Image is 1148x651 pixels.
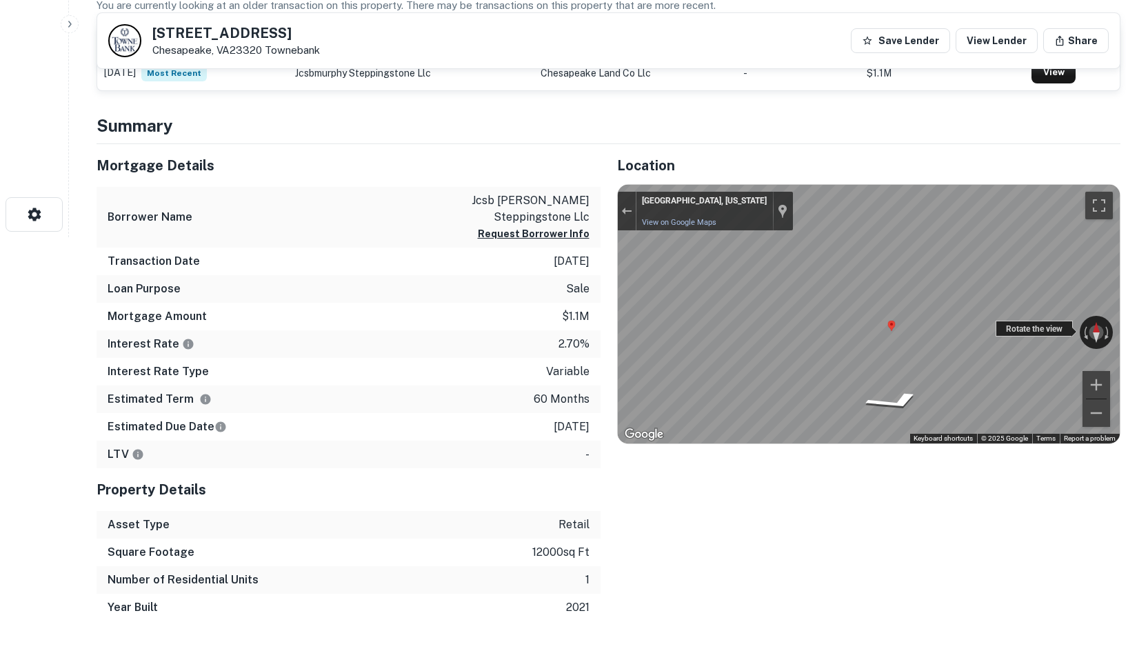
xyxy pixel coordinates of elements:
[108,253,200,270] h6: Transaction Date
[1064,434,1116,442] a: Report a problem
[1080,316,1089,349] button: Rotate counterclockwise
[562,308,590,325] p: $1.1m
[914,434,973,443] button: Keyboard shortcuts
[554,253,590,270] p: [DATE]
[108,281,181,297] h6: Loan Purpose
[621,425,667,443] a: Open this area in Google Maps (opens a new window)
[618,201,636,220] button: Exit the Street View
[981,434,1028,442] span: © 2025 Google
[97,479,601,500] h5: Property Details
[152,26,320,40] h5: [STREET_ADDRESS]
[1082,371,1110,399] button: Zoom in
[621,425,667,443] img: Google
[214,421,227,433] svg: Estimate is based on a standard schedule for this type of loan.
[860,56,1025,90] td: $1.1M
[108,517,170,533] h6: Asset Type
[288,56,534,90] td: jcsbmurphy steppingstone llc
[108,363,209,380] h6: Interest Rate Type
[1036,434,1056,442] a: Terms
[532,544,590,561] p: 12000 sq ft
[1089,316,1103,349] button: Reset the view
[1103,316,1113,349] button: Rotate clockwise
[132,448,144,461] svg: LTVs displayed on the website are for informational purposes only and may be reported incorrectly...
[478,226,590,242] button: Request Borrower Info
[558,517,590,533] p: retail
[97,113,1120,138] h4: Summary
[97,155,601,176] h5: Mortgage Details
[108,391,212,408] h6: Estimated Term
[1082,399,1110,427] button: Zoom out
[108,572,259,588] h6: Number of Residential Units
[108,446,144,463] h6: LTV
[956,28,1038,53] a: View Lender
[465,192,590,226] p: jcsb [PERSON_NAME] steppingstone llc
[554,419,590,435] p: [DATE]
[736,56,860,90] td: -
[265,44,320,56] a: Townebank
[618,185,1120,444] div: Street View
[108,336,194,352] h6: Interest Rate
[996,321,1073,337] div: Rotate the view
[97,56,288,90] td: [DATE]
[618,185,1120,444] div: Map
[585,572,590,588] p: 1
[1031,63,1076,83] a: View
[1079,497,1148,563] iframe: Chat Widget
[534,56,737,90] td: chesapeake land co llc
[108,419,227,435] h6: Estimated Due Date
[585,446,590,463] p: -
[182,338,194,350] svg: The interest rates displayed on the website are for informational purposes only and may be report...
[558,336,590,352] p: 2.70%
[566,599,590,616] p: 2021
[642,218,716,227] a: View on Google Maps
[108,308,207,325] h6: Mortgage Amount
[534,391,590,408] p: 60 months
[199,393,212,405] svg: Term is based on a standard schedule for this type of loan.
[1085,192,1113,219] button: Toggle fullscreen view
[851,28,950,53] button: Save Lender
[566,281,590,297] p: sale
[778,203,787,219] a: Show location on map
[108,544,194,561] h6: Square Footage
[108,209,192,226] h6: Borrower Name
[108,599,158,616] h6: Year Built
[152,44,320,57] p: Chesapeake, VA23320
[843,386,946,417] path: Go Southeast
[546,363,590,380] p: variable
[141,65,207,81] span: Most Recent
[617,155,1121,176] h5: Location
[642,196,767,207] div: [GEOGRAPHIC_DATA], [US_STATE]
[1043,28,1109,53] button: Share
